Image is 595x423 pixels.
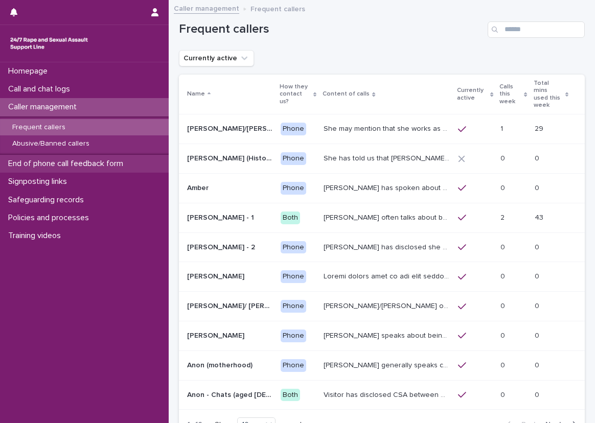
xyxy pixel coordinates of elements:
[4,159,131,169] p: End of phone call feedback form
[179,380,585,410] tr: Anon - Chats (aged [DEMOGRAPHIC_DATA])Anon - Chats (aged [DEMOGRAPHIC_DATA]) BothVisitor has disc...
[4,123,74,132] p: Frequent callers
[281,123,306,135] div: Phone
[281,270,306,283] div: Phone
[324,389,452,400] p: Visitor has disclosed CSA between 9-12 years of age involving brother in law who lifted them out ...
[187,212,256,222] p: [PERSON_NAME] - 1
[535,182,541,193] p: 0
[457,85,488,104] p: Currently active
[281,300,306,313] div: Phone
[281,330,306,342] div: Phone
[179,203,585,232] tr: [PERSON_NAME] - 1[PERSON_NAME] - 1 Both[PERSON_NAME] often talks about being raped a night before...
[179,22,484,37] h1: Frequent callers
[187,123,274,133] p: Abbie/Emily (Anon/'I don't know'/'I can't remember')
[4,66,56,76] p: Homepage
[179,114,585,144] tr: [PERSON_NAME]/[PERSON_NAME] (Anon/'I don't know'/'I can't remember')[PERSON_NAME]/[PERSON_NAME] (...
[280,81,311,107] p: How they contact us?
[187,88,205,100] p: Name
[324,270,452,281] p: Andrew shared that he has been raped and beaten by a group of men in or near his home twice withi...
[535,152,541,163] p: 0
[179,232,585,262] tr: [PERSON_NAME] - 2[PERSON_NAME] - 2 Phone[PERSON_NAME] has disclosed she has survived two rapes, o...
[501,212,507,222] p: 2
[4,84,78,94] p: Call and chat logs
[187,389,274,400] p: Anon - Chats (aged 16 -17)
[250,3,305,14] p: Frequent callers
[501,241,508,252] p: 0
[535,330,541,340] p: 0
[4,139,98,148] p: Abusive/Banned callers
[501,359,508,370] p: 0
[535,300,541,311] p: 0
[281,389,300,402] div: Both
[534,78,563,111] p: Total mins used this week
[4,213,97,223] p: Policies and processes
[324,300,452,311] p: Anna/Emma often talks about being raped at gunpoint at the age of 13/14 by her ex-partner, aged 1...
[187,182,211,193] p: Amber
[324,330,452,340] p: Caller speaks about being raped and abused by the police and her ex-husband of 20 years. She has ...
[8,33,90,54] img: rhQMoQhaT3yELyF149Cw
[535,389,541,400] p: 0
[500,81,522,107] p: Calls this week
[187,241,257,252] p: [PERSON_NAME] - 2
[324,359,452,370] p: Caller generally speaks conversationally about many different things in her life and rarely speak...
[179,292,585,321] tr: [PERSON_NAME]/ [PERSON_NAME][PERSON_NAME]/ [PERSON_NAME] Phone[PERSON_NAME]/[PERSON_NAME] often t...
[281,359,306,372] div: Phone
[501,300,508,311] p: 0
[501,123,506,133] p: 1
[179,144,585,174] tr: [PERSON_NAME] (Historic Plan)[PERSON_NAME] (Historic Plan) PhoneShe has told us that [PERSON_NAME...
[281,241,306,254] div: Phone
[187,270,246,281] p: [PERSON_NAME]
[4,177,75,186] p: Signposting links
[535,359,541,370] p: 0
[4,102,85,112] p: Caller management
[187,152,274,163] p: Alison (Historic Plan)
[501,330,508,340] p: 0
[179,50,254,66] button: Currently active
[324,212,452,222] p: Amy often talks about being raped a night before or 2 weeks ago or a month ago. She also makes re...
[179,173,585,203] tr: AmberAmber Phone[PERSON_NAME] has spoken about multiple experiences of [MEDICAL_DATA]. [PERSON_NA...
[535,123,545,133] p: 29
[535,241,541,252] p: 0
[324,182,452,193] p: Amber has spoken about multiple experiences of sexual abuse. Amber told us she is now 18 (as of 0...
[281,182,306,195] div: Phone
[501,389,508,400] p: 0
[324,123,452,133] p: She may mention that she works as a Nanny, looking after two children. Abbie / Emily has let us k...
[488,21,585,38] input: Search
[187,330,246,340] p: [PERSON_NAME]
[324,241,452,252] p: Amy has disclosed she has survived two rapes, one in the UK and the other in Australia in 2013. S...
[281,152,306,165] div: Phone
[501,182,508,193] p: 0
[535,212,545,222] p: 43
[281,212,300,224] div: Both
[323,88,370,100] p: Content of calls
[535,270,541,281] p: 0
[179,350,585,380] tr: Anon (motherhood)Anon (motherhood) Phone[PERSON_NAME] generally speaks conversationally about man...
[174,2,239,14] a: Caller management
[324,152,452,163] p: She has told us that Prince Andrew was involved with her abuse. Men from Hollywood (or 'Hollywood...
[4,231,69,241] p: Training videos
[501,152,508,163] p: 0
[179,321,585,350] tr: [PERSON_NAME][PERSON_NAME] Phone[PERSON_NAME] speaks about being raped and abused by the police a...
[187,300,274,311] p: [PERSON_NAME]/ [PERSON_NAME]
[187,359,255,370] p: Anon (motherhood)
[501,270,508,281] p: 0
[179,262,585,292] tr: [PERSON_NAME][PERSON_NAME] PhoneLoremi dolors amet co adi elit seddo eiu tempor in u labor et dol...
[4,195,92,205] p: Safeguarding records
